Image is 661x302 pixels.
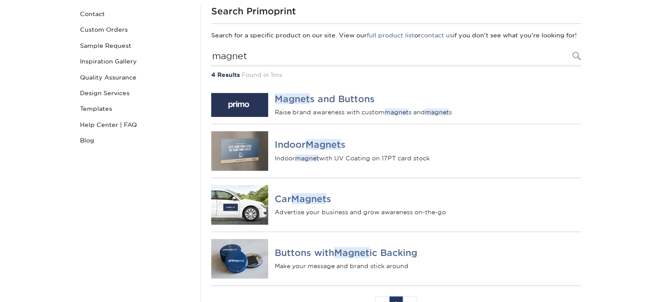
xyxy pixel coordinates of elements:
h4: s and Buttons [275,93,581,104]
input: Search Products... [211,47,581,67]
a: Custom Orders [76,22,194,37]
a: contact us [421,32,453,39]
p: Make your message and brand stick around [275,262,581,270]
a: Magnets and Buttons Magnets and Buttons Raise brand awareness with custommagnets andmagnets [211,86,581,123]
a: Buttons with Magnetic Backing Buttons withMagnetic Backing Make your message and brand stick around [211,232,581,285]
h4: Indoor s [275,139,581,150]
img: Magnets and Buttons [211,93,269,116]
a: Inspiration Gallery [76,53,194,69]
em: magnet [425,109,449,116]
em: Magnet [291,193,326,204]
p: Raise brand awareness with custom s and s [275,108,581,116]
em: Magnet [334,247,369,258]
a: Blog [76,133,194,148]
a: Sample Request [76,38,194,53]
h1: Search Primoprint [211,6,581,17]
p: Advertise your business and grow awareness on-the-go [275,208,581,216]
a: full product list [367,32,414,39]
em: magnet [295,154,319,161]
a: Car Magnets CarMagnets Advertise your business and grow awareness on-the-go [211,178,581,232]
img: Indoor Magnets [211,131,269,171]
strong: 4 Results [211,71,240,78]
a: Help Center | FAQ [76,117,194,133]
a: Indoor Magnets IndoorMagnets Indoormagnetwith UV Coating on 17PT card stock [211,124,581,178]
em: Magnet [306,139,341,150]
a: Templates [76,101,194,116]
em: Magnet [275,93,310,104]
p: Search for a specific product on our site. View our or if you don't see what you're looking for! [211,31,581,40]
h4: Buttons with ic Backing [275,247,581,258]
h4: Car s [275,193,581,204]
a: Design Services [76,85,194,101]
span: Found in 1ms [242,71,282,78]
a: Contact [76,6,194,22]
p: Indoor with UV Coating on 17PT card stock [275,153,581,162]
a: Quality Assurance [76,70,194,85]
em: magnet [385,109,409,116]
img: Buttons with Magnetic Backing [211,239,269,279]
img: Car Magnets [211,185,269,225]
